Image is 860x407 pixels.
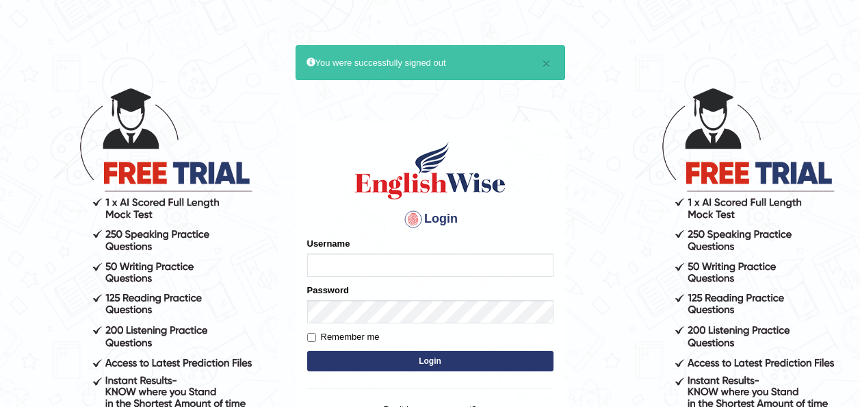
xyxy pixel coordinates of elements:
[296,45,565,80] div: You were successfully signed out
[352,140,508,201] img: Logo of English Wise sign in for intelligent practice with AI
[307,237,350,250] label: Username
[542,56,550,71] button: ×
[307,208,553,230] h4: Login
[307,284,349,297] label: Password
[307,330,380,344] label: Remember me
[307,333,316,342] input: Remember me
[307,351,553,371] button: Login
